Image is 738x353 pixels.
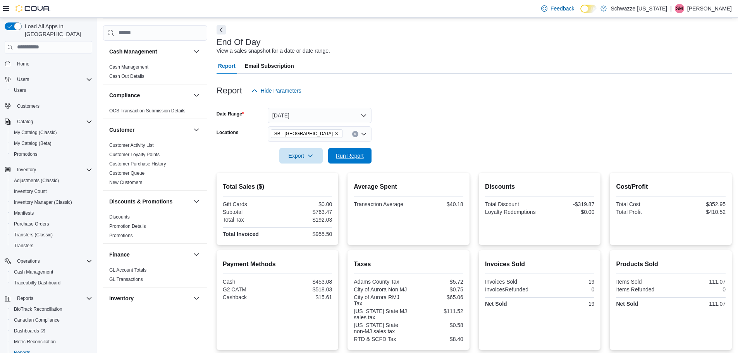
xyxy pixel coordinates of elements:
h2: Invoices Sold [485,260,595,269]
a: Promotion Details [109,224,146,229]
a: Home [14,59,33,69]
span: My Catalog (Beta) [14,140,52,146]
a: Dashboards [11,326,48,336]
div: $40.18 [410,201,463,207]
span: Cash Management [11,267,92,277]
span: Catalog [17,119,33,125]
div: G2 CATM [223,286,276,293]
a: Customer Loyalty Points [109,152,160,157]
div: $410.52 [673,209,726,215]
a: BioTrack Reconciliation [11,305,65,314]
div: $0.00 [541,209,594,215]
button: Inventory [192,294,201,303]
button: Inventory [2,164,95,175]
span: Manifests [14,210,34,216]
div: Cashback [223,294,276,300]
a: Customer Queue [109,170,145,176]
span: My Catalog (Classic) [14,129,57,136]
h2: Payment Methods [223,260,332,269]
button: Catalog [14,117,36,126]
span: Cash Management [14,269,53,275]
span: My Catalog (Beta) [11,139,92,148]
span: OCS Transaction Submission Details [109,108,186,114]
a: GL Account Totals [109,267,146,273]
span: Traceabilty Dashboard [11,278,92,288]
button: Discounts & Promotions [192,197,201,206]
a: Metrc Reconciliation [11,337,59,346]
h2: Taxes [354,260,463,269]
button: Inventory Manager (Classic) [8,197,95,208]
a: Transfers (Classic) [11,230,56,239]
button: Cash Management [8,267,95,277]
div: -$319.87 [541,201,594,207]
div: Invoices Sold [485,279,538,285]
a: Discounts [109,214,130,220]
span: Cash Management [109,64,148,70]
button: Home [2,58,95,69]
div: [US_STATE] State non-MJ sales tax [354,322,407,334]
div: City of Aurora Non MJ [354,286,407,293]
h3: Inventory [109,294,134,302]
a: Promotions [11,150,41,159]
div: Subtotal [223,209,276,215]
span: Inventory Count [11,187,92,196]
span: Dashboards [14,328,45,334]
span: Catalog [14,117,92,126]
span: Users [14,87,26,93]
button: Compliance [192,91,201,100]
a: Canadian Compliance [11,315,63,325]
h2: Average Spent [354,182,463,191]
button: Hide Parameters [248,83,304,98]
div: RTD & SCFD Tax [354,336,407,342]
span: Reports [17,295,33,301]
div: Total Tax [223,217,276,223]
div: Compliance [103,106,207,119]
div: $0.00 [279,201,332,207]
span: Home [14,59,92,69]
div: Customer [103,141,207,190]
a: My Catalog (Beta) [11,139,55,148]
span: Purchase Orders [14,221,49,227]
a: Feedback [538,1,577,16]
a: Transfers [11,241,36,250]
div: Adams County Tax [354,279,407,285]
button: Export [279,148,323,164]
span: Promotion Details [109,223,146,229]
span: Promotions [14,151,38,157]
input: Dark Mode [580,5,597,13]
button: Customers [2,100,95,112]
span: Inventory [14,165,92,174]
button: Run Report [328,148,372,164]
div: $15.61 [279,294,332,300]
span: Purchase Orders [11,219,92,229]
a: GL Transactions [109,277,143,282]
a: Cash Out Details [109,74,145,79]
p: [PERSON_NAME] [687,4,732,13]
div: Total Discount [485,201,538,207]
button: [DATE] [268,108,372,123]
div: Total Cost [616,201,669,207]
h2: Discounts [485,182,595,191]
button: Next [217,25,226,34]
span: Email Subscription [245,58,294,74]
button: Purchase Orders [8,219,95,229]
button: Inventory Count [8,186,95,197]
a: Customer Activity List [109,143,154,148]
span: Promotions [11,150,92,159]
button: Discounts & Promotions [109,198,190,205]
span: Inventory Manager (Classic) [11,198,92,207]
div: $763.47 [279,209,332,215]
button: Finance [109,251,190,258]
span: Canadian Compliance [14,317,60,323]
button: Users [2,74,95,85]
a: Inventory Manager (Classic) [11,198,75,207]
strong: Net Sold [485,301,507,307]
button: My Catalog (Beta) [8,138,95,149]
button: Canadian Compliance [8,315,95,325]
h3: Cash Management [109,48,157,55]
span: Metrc Reconciliation [14,339,56,345]
a: Customers [14,102,43,111]
button: Clear input [352,131,358,137]
div: $8.40 [410,336,463,342]
span: Home [17,61,29,67]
